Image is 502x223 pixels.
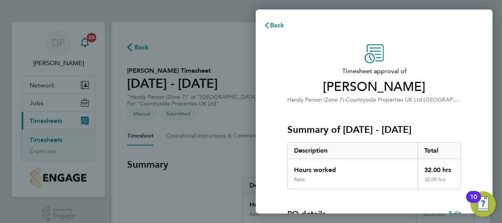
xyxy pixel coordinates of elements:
div: Total [418,143,461,159]
span: Edit [449,210,461,217]
span: Timesheet approval of [287,66,461,76]
a: Edit [449,209,461,219]
button: Open Resource Center, 10 new notifications [470,191,496,217]
div: Rate [294,176,305,183]
div: 10 [470,197,477,207]
div: 32.00 hrs [418,159,461,176]
div: Description [288,143,418,159]
h4: PO details [287,208,326,219]
button: Back [256,17,292,33]
div: 32.00 hrs [418,176,461,189]
span: Countryside Properties UK Ltd [346,96,422,103]
div: Summary of 25 - 31 Aug 2025 [287,142,461,189]
span: [PERSON_NAME] [287,79,461,95]
div: Hours worked [288,159,418,176]
h3: Summary of [DATE] - [DATE] [287,123,461,136]
span: Back [270,21,285,29]
span: · [422,96,424,103]
span: · [344,96,346,103]
span: Handy Person (Zone 7) [287,96,344,103]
